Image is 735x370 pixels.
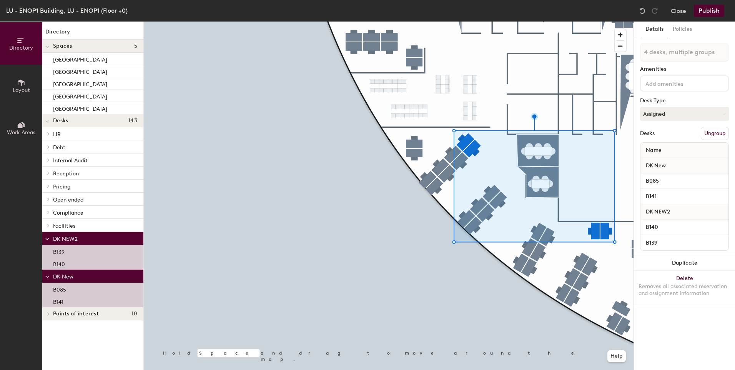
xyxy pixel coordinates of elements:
span: Reception [53,170,79,177]
span: Open ended [53,197,83,203]
button: Help [607,350,626,362]
span: 10 [131,311,137,317]
button: DeleteRemoves all associated reservation and assignment information [634,271,735,305]
div: Desk Type [640,98,729,104]
span: Work Areas [7,129,35,136]
p: B140 [53,259,65,268]
img: Redo [651,7,659,15]
p: [GEOGRAPHIC_DATA] [53,54,107,63]
span: DK New [642,159,670,173]
p: [GEOGRAPHIC_DATA] [53,103,107,112]
span: 5 [134,43,137,49]
span: Internal Audit [53,157,88,164]
input: Unnamed desk [642,222,727,233]
span: Spaces [53,43,72,49]
span: Facilities [53,223,75,229]
p: [GEOGRAPHIC_DATA] [53,79,107,88]
span: Name [642,143,665,157]
span: HR [53,131,61,138]
button: Close [671,5,686,17]
p: B085 [53,284,66,293]
div: Removes all associated reservation and assignment information [639,283,730,297]
p: B139 [53,247,65,255]
span: Directory [9,45,33,51]
div: Desks [640,130,655,137]
button: Policies [668,22,697,37]
input: Add amenities [644,78,713,88]
img: Undo [639,7,646,15]
p: [GEOGRAPHIC_DATA] [53,91,107,100]
button: Duplicate [634,255,735,271]
span: DK NEW2 [53,236,78,242]
span: 143 [128,118,137,124]
button: Publish [694,5,724,17]
button: Ungroup [701,127,729,140]
span: DK New [53,273,73,280]
p: [GEOGRAPHIC_DATA] [53,67,107,75]
div: LU - ENOP1 Building, LU - ENOP1 (Floor +0) [6,6,128,15]
input: Unnamed desk [642,176,727,187]
span: Desks [53,118,68,124]
p: B141 [53,297,63,305]
h1: Directory [42,28,143,40]
span: Layout [13,87,30,93]
span: DK NEW2 [642,205,674,219]
span: Debt [53,144,65,151]
button: Details [641,22,668,37]
div: Amenities [640,66,729,72]
button: Assigned [640,107,729,121]
input: Unnamed desk [642,237,727,248]
span: Points of interest [53,311,99,317]
input: Unnamed desk [642,191,727,202]
span: Compliance [53,210,83,216]
span: Pricing [53,183,70,190]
